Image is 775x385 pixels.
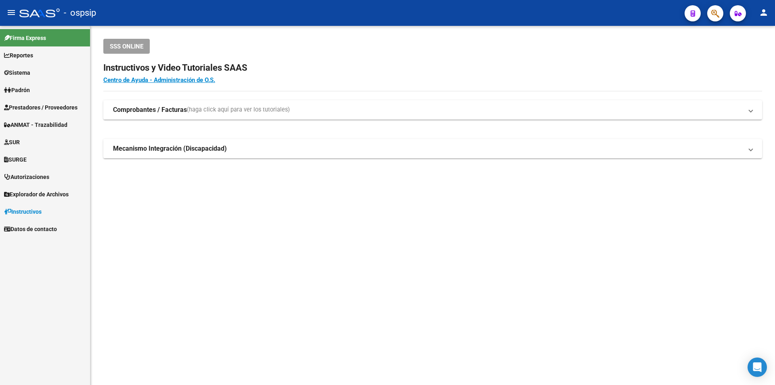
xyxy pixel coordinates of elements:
mat-icon: menu [6,8,16,17]
span: ANMAT - Trazabilidad [4,120,67,129]
span: Instructivos [4,207,42,216]
button: SSS ONLINE [103,39,150,54]
span: Autorizaciones [4,173,49,181]
strong: Comprobantes / Facturas [113,105,187,114]
span: Padrón [4,86,30,95]
span: Reportes [4,51,33,60]
mat-expansion-panel-header: Comprobantes / Facturas(haga click aquí para ver los tutoriales) [103,100,762,120]
span: SUR [4,138,20,147]
span: Prestadores / Proveedores [4,103,77,112]
span: SSS ONLINE [110,43,143,50]
span: (haga click aquí para ver los tutoriales) [187,105,290,114]
span: Datos de contacto [4,225,57,234]
div: Open Intercom Messenger [748,358,767,377]
a: Centro de Ayuda - Administración de O.S. [103,76,215,84]
mat-icon: person [759,8,769,17]
strong: Mecanismo Integración (Discapacidad) [113,144,227,153]
span: Firma Express [4,34,46,42]
span: Sistema [4,68,30,77]
mat-expansion-panel-header: Mecanismo Integración (Discapacidad) [103,139,762,158]
span: - ospsip [64,4,96,22]
h2: Instructivos y Video Tutoriales SAAS [103,60,762,76]
span: Explorador de Archivos [4,190,69,199]
span: SURGE [4,155,27,164]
